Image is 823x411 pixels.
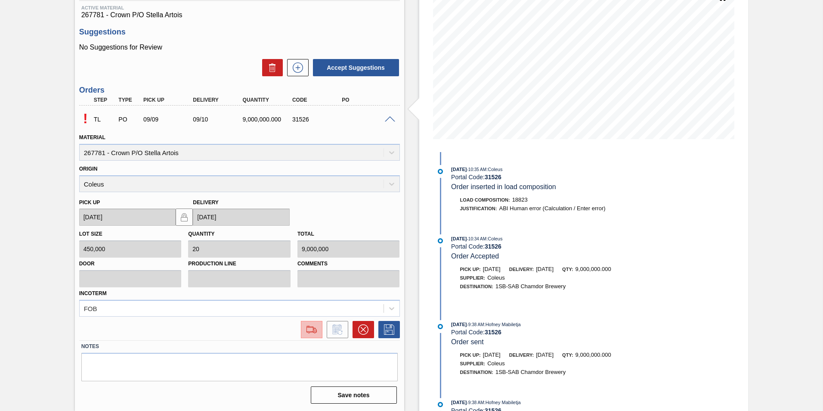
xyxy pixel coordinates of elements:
[562,267,573,272] span: Qty:
[451,243,656,250] div: Portal Code:
[460,352,481,358] span: Pick up:
[188,258,291,270] label: Production Line
[451,167,467,172] span: [DATE]
[467,322,484,327] span: - 9:38 AM
[484,322,521,327] span: : Hofney Mabiletja
[313,59,399,76] button: Accept Suggestions
[79,44,400,51] p: No Suggestions for Review
[141,116,197,123] div: 09/09/2025
[79,231,102,237] label: Lot size
[79,134,105,140] label: Material
[451,400,467,405] span: [DATE]
[509,267,534,272] span: Delivery:
[562,352,573,358] span: Qty:
[79,199,100,205] label: Pick up
[460,284,493,289] span: Destination:
[79,209,176,226] input: mm/dd/yyyy
[297,231,314,237] label: Total
[499,205,605,212] span: ABI Human error (Calculation / Enter error)
[467,167,487,172] span: - 10:35 AM
[495,283,566,290] span: 1SB-SAB Chamdor Brewery
[241,97,296,103] div: Quantity
[483,352,501,358] span: [DATE]
[283,59,309,76] div: New suggestion
[451,183,556,190] span: Order inserted in load composition
[460,197,510,202] span: Load Composition :
[322,321,348,338] div: Inform order change
[451,252,499,260] span: Order Accepted
[460,206,497,211] span: Justification:
[451,322,467,327] span: [DATE]
[258,59,283,76] div: Delete Suggestions
[485,243,501,250] strong: 31526
[451,338,484,346] span: Order sent
[81,11,398,19] span: 267781 - Crown P/O Stella Artois
[451,174,656,181] div: Portal Code:
[451,329,656,336] div: Portal Code:
[191,97,246,103] div: Delivery
[94,116,115,123] p: TL
[79,290,107,296] label: Incoterm
[485,174,501,181] strong: 31526
[79,111,92,127] p: Pending Acceptance
[438,169,443,174] img: atual
[483,266,501,272] span: [DATE]
[141,97,197,103] div: Pick up
[290,97,346,103] div: Code
[438,238,443,243] img: atual
[290,116,346,123] div: 31526
[179,212,189,222] img: locked
[495,369,566,375] span: 1SB-SAB Chamdor Brewery
[536,266,554,272] span: [DATE]
[79,166,98,172] label: Origin
[438,324,443,329] img: atual
[79,258,182,270] label: Door
[92,110,118,129] div: Trading Load Composition
[191,116,246,123] div: 09/10/2025
[487,360,504,367] span: Coleus
[297,321,322,338] div: Go to Load Composition
[348,321,374,338] div: Cancel Order
[79,28,400,37] h3: Suggestions
[509,352,534,358] span: Delivery:
[176,209,193,226] button: locked
[374,321,400,338] div: Save Order
[460,370,493,375] span: Destination:
[484,400,521,405] span: : Hofney Mabiletja
[536,352,554,358] span: [DATE]
[485,329,501,336] strong: 31526
[467,400,484,405] span: - 9:38 AM
[79,86,400,95] h3: Orders
[311,386,397,404] button: Save notes
[297,258,400,270] label: Comments
[188,231,214,237] label: Quantity
[486,236,502,241] span: : Coleus
[487,274,504,281] span: Coleus
[512,196,528,203] span: 18823
[340,97,395,103] div: PO
[309,58,400,77] div: Accept Suggestions
[460,275,486,280] span: Supplier:
[241,116,296,123] div: 9,000,000.000
[438,402,443,407] img: atual
[575,352,611,358] span: 9,000,000.000
[451,236,467,241] span: [DATE]
[486,167,502,172] span: : Coleus
[193,209,290,226] input: mm/dd/yyyy
[92,97,118,103] div: Step
[193,199,219,205] label: Delivery
[81,340,398,353] label: Notes
[460,267,481,272] span: Pick up:
[460,361,486,366] span: Supplier:
[116,97,142,103] div: Type
[116,116,142,123] div: Purchase order
[467,237,487,241] span: - 10:34 AM
[81,5,398,10] span: Active Material
[575,266,611,272] span: 9,000,000.000
[84,305,97,312] div: FOB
